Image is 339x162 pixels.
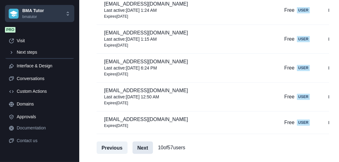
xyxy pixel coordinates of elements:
p: 10 of 57 users [158,144,185,151]
span: User [297,65,310,71]
div: Domains [17,101,71,107]
p: BMA Tutor [22,7,44,14]
button: Next [133,142,153,154]
div: Visit [17,38,71,44]
p: Free [284,119,294,126]
p: Free [284,7,294,13]
div: Interface & Design [17,63,71,69]
span: User [297,7,310,13]
p: Expires [DATE] [104,13,269,20]
div: Custom Actions [17,88,71,95]
p: Expires [DATE] [104,42,269,48]
p: [EMAIL_ADDRESS][DOMAIN_NAME] [104,88,269,94]
p: Free [284,65,294,71]
p: [EMAIL_ADDRESS][DOMAIN_NAME] [104,59,269,65]
p: Last active : [DATE] 1:24 AM [104,7,269,13]
button: Previous [97,142,128,154]
p: Expires [DATE] [104,100,269,106]
span: User [297,94,310,100]
p: Last active : [DATE] 1:15 AM [104,36,269,42]
p: Free [284,36,294,42]
div: Next steps [17,49,71,56]
span: User [297,36,310,42]
p: Expires [DATE] [104,123,269,129]
div: Approvals [17,114,71,120]
div: Conversations [17,75,71,82]
span: Pro [5,27,15,33]
div: Contact us [17,137,71,144]
p: [EMAIL_ADDRESS][DOMAIN_NAME] [104,116,269,123]
p: bmatutor [22,14,44,20]
p: Last active : [DATE] 12:50 AM [104,94,269,100]
button: Chakra UIBMA Tutorbmatutor [5,5,74,22]
p: Last active : [DATE] 6:24 PM [104,65,269,71]
a: Documentation [5,122,74,134]
p: [EMAIL_ADDRESS][DOMAIN_NAME] [104,30,269,36]
span: User [297,119,310,126]
img: Chakra UI [9,9,19,19]
p: [EMAIL_ADDRESS][DOMAIN_NAME] [104,1,269,7]
p: Expires [DATE] [104,71,269,77]
div: Documentation [17,125,71,131]
p: Free [284,94,294,100]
